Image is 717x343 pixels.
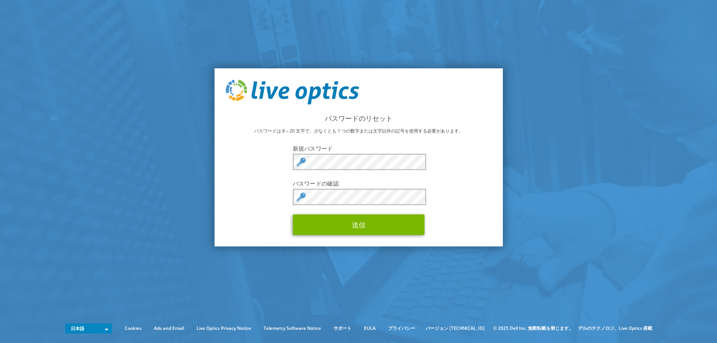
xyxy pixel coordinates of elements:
[119,324,147,332] a: Cookies
[358,324,381,332] a: EULA
[226,80,359,105] img: live_optics_svg.svg
[578,324,652,332] li: デルのテクノロジ、Live Optics 搭載
[258,324,327,332] a: Telemetry Software Notice
[422,324,488,332] li: バージョン [TECHNICAL_ID]
[382,324,421,332] a: プライバシー
[191,324,257,332] a: Live Optics Privacy Notice
[226,114,492,122] h2: パスワードのリセット
[293,179,425,187] label: パスワードの確認
[328,324,357,332] a: サポート
[293,214,425,235] button: 送信
[293,144,425,152] label: 新規パスワード
[226,127,492,135] p: パスワードは 8～20 文字で、少なくとも 1 つの数字または文字以外の記号を使用する必要があります。
[148,324,190,332] a: Ads and Email
[489,324,577,332] li: © 2025 Dell Inc. 無断転載を禁じます。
